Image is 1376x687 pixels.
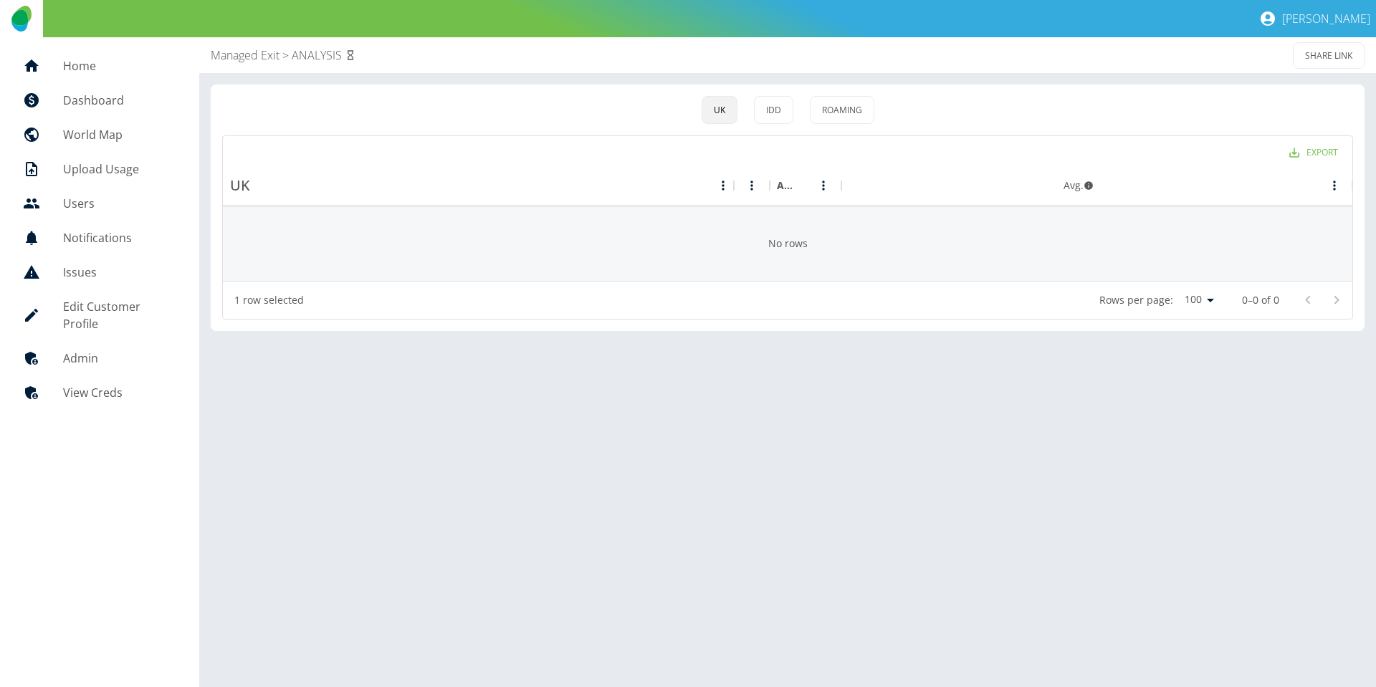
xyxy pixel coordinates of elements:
svg: 3 months avg [1084,181,1094,191]
button: Menu [813,175,834,196]
button: Sort [797,176,817,196]
p: [PERSON_NAME] [1282,11,1370,27]
button: Sort [733,176,753,196]
a: Upload Usage [11,152,188,186]
h5: Issues [63,264,176,281]
h5: View Creds [63,384,176,401]
button: SHARE LINK [1293,42,1365,69]
img: Logo [11,6,31,32]
p: Rows per page: [1099,293,1173,307]
div: 100 [1179,289,1219,310]
a: Notifications [11,221,188,255]
h5: Users [63,195,176,212]
a: Managed Exit [211,47,279,64]
button: Menu [712,175,734,196]
button: Menu [741,175,763,196]
a: Dashboard [11,83,188,117]
div: Analysis [770,165,841,206]
h5: Upload Usage [63,160,176,178]
a: Home [11,49,188,83]
a: Users [11,186,188,221]
button: [PERSON_NAME] [1253,4,1376,33]
button: UK [702,96,737,124]
a: View Creds [11,375,188,410]
p: 0–0 of 0 [1242,293,1279,307]
button: Sort [250,176,270,196]
div: Analysis [777,178,797,193]
h5: Home [63,57,176,75]
h5: World Map [63,126,176,143]
a: Edit Customer Profile [11,289,188,341]
h5: Dashboard [63,92,176,109]
button: Roaming [810,96,874,124]
h5: Admin [63,350,176,367]
div: 1 row selected [234,293,304,307]
a: Issues [11,255,188,289]
h4: UK [230,176,250,196]
a: ANALYSIS [292,47,342,64]
button: Menu [1324,175,1345,196]
h5: Edit Customer Profile [63,298,176,332]
button: IDD [754,96,793,124]
button: Sort [1094,176,1114,196]
h5: Notifications [63,229,176,246]
button: Export [1278,139,1349,165]
a: World Map [11,117,188,152]
a: Admin [11,341,188,375]
div: No rows [223,206,1352,281]
div: Avg. [1064,178,1094,193]
p: > [282,47,289,64]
